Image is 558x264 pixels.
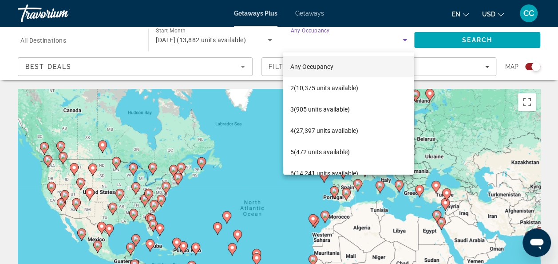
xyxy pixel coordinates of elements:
span: 6 (14,241 units available) [290,168,358,179]
span: 5 (472 units available) [290,147,350,157]
iframe: Button to launch messaging window [522,228,551,257]
span: 3 (905 units available) [290,104,350,115]
span: Any Occupancy [290,63,333,70]
span: 4 (27,397 units available) [290,125,358,136]
span: 2 (10,375 units available) [290,83,358,93]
